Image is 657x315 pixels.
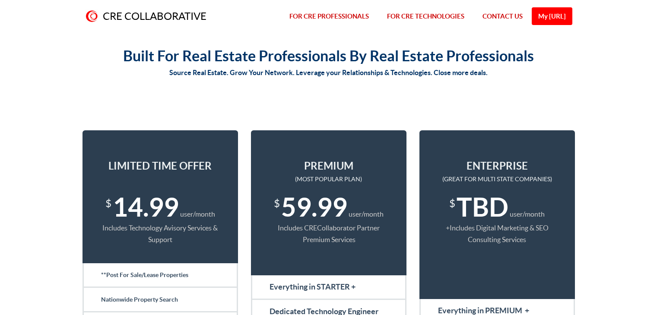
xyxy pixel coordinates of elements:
[446,210,549,244] span: user/month +Includes Digital Marketing & SEO Consulting Services
[108,160,212,172] strong: LIMITED TIME OFFER
[270,282,355,291] strong: Everything in STARTER +
[467,160,528,172] strong: Enterprise
[101,296,178,303] strong: Nationwide Property Search
[457,192,508,222] b: TBD
[304,160,353,172] strong: premium
[123,47,534,64] span: Built For Real Estate Professionals By Real Estate Professionals
[102,210,218,244] span: user/month Includes Technology Avisory Services & Support
[532,7,572,25] a: My [URL]
[442,176,552,183] span: (Great For Multi state companies)
[449,192,455,215] span: $
[295,176,362,183] span: (Most Popular Plan)
[113,192,179,222] b: 14.99
[169,69,488,76] strong: Source Real Estate. Grow Your Network. Leverage your Relationships & Technologies. Close more deals.
[105,192,111,215] span: $
[278,210,384,244] span: user/month Includes CRECollaborator Partner Premium Services
[274,192,280,215] span: $
[438,306,529,315] strong: Everything in PREMIUM +
[101,271,188,278] strong: **Post For Sale/Lease Properties
[281,192,347,222] b: 59.99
